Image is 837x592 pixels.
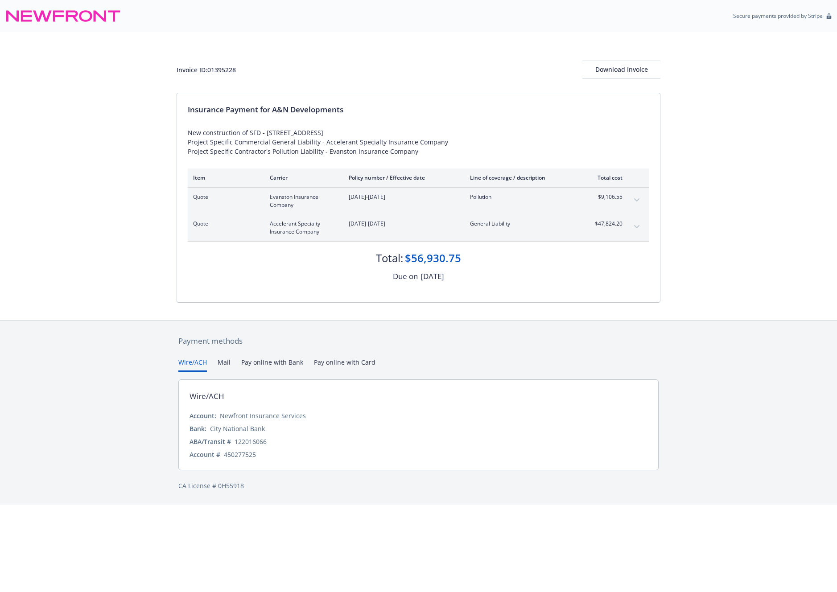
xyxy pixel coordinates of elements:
div: QuoteEvanston Insurance Company[DATE]-[DATE]Pollution$9,106.55expand content [188,188,649,214]
div: Item [193,174,256,181]
div: Policy number / Effective date [349,174,456,181]
div: Wire/ACH [190,391,224,402]
span: $9,106.55 [589,193,623,201]
div: Line of coverage / description [470,174,575,181]
span: Accelerant Specialty Insurance Company [270,220,334,236]
button: Pay online with Card [314,358,375,372]
div: Newfront Insurance Services [220,411,306,420]
div: ABA/Transit # [190,437,231,446]
div: New construction of SFD - [STREET_ADDRESS] Project Specific Commercial General Liability - Accele... [188,128,649,156]
button: expand content [630,193,644,207]
div: $56,930.75 [405,251,461,266]
div: Account: [190,411,216,420]
span: [DATE]-[DATE] [349,193,456,201]
div: 122016066 [235,437,267,446]
button: Download Invoice [582,61,660,78]
button: expand content [630,220,644,234]
div: [DATE] [421,271,444,282]
button: Pay online with Bank [241,358,303,372]
div: Total: [376,251,403,266]
span: General Liability [470,220,575,228]
button: Wire/ACH [178,358,207,372]
div: CA License # 0H55918 [178,481,659,490]
div: Insurance Payment for A&N Developments [188,104,649,115]
span: Pollution [470,193,575,201]
span: Quote [193,220,256,228]
div: 450277525 [224,450,256,459]
div: QuoteAccelerant Specialty Insurance Company[DATE]-[DATE]General Liability$47,824.20expand content [188,214,649,241]
div: Invoice ID: 01395228 [177,65,236,74]
p: Secure payments provided by Stripe [733,12,823,20]
button: Mail [218,358,231,372]
span: $47,824.20 [589,220,623,228]
div: Account # [190,450,220,459]
div: Payment methods [178,335,659,347]
div: Due on [393,271,418,282]
span: [DATE]-[DATE] [349,220,456,228]
div: City National Bank [210,424,265,433]
div: Carrier [270,174,334,181]
div: Total cost [589,174,623,181]
div: Bank: [190,424,206,433]
span: Quote [193,193,256,201]
span: Evanston Insurance Company [270,193,334,209]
